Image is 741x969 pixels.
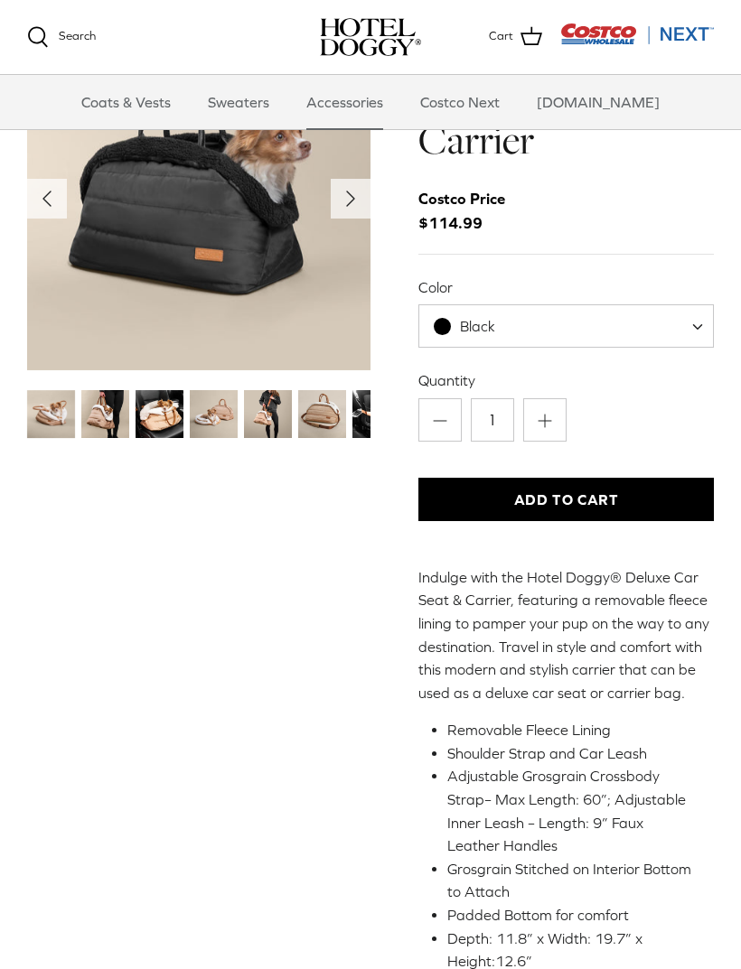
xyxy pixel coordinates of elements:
li: Adjustable Grosgrain Crossbody Strap– Max Length: 60”; Adjustable Inner Leash – Length: 9” Faux L... [447,765,699,857]
p: Indulge with the Hotel Doggy® Deluxe Car Seat & Carrier, featuring a removable fleece lining to p... [418,566,714,705]
label: Quantity [418,370,714,390]
span: Black [418,304,714,348]
a: Visit Costco Next [560,34,714,48]
a: Cart [489,25,542,49]
a: hoteldoggy.com hoteldoggycom [320,18,421,56]
button: Previous [27,179,67,219]
a: Thumbnail Link [244,390,292,438]
a: Accessories [290,75,399,129]
span: Search [59,29,96,42]
a: Sweaters [192,75,286,129]
img: hoteldoggycom [320,18,421,56]
a: Thumbnail Link [81,390,129,438]
a: Thumbnail Link [136,390,183,438]
li: Grosgrain Stitched on Interior Bottom to Attach [447,858,699,904]
span: Black [419,317,531,336]
li: Removable Fleece Lining [447,719,699,742]
a: Thumbnail Link [298,390,346,438]
a: Thumbnail Link [352,390,400,438]
span: $114.99 [418,187,523,236]
a: Search [27,26,96,48]
label: Color [418,277,714,297]
span: Black [460,318,495,334]
a: Show Gallery [27,27,370,370]
a: Thumbnail Link [27,390,75,438]
a: Coats & Vests [65,75,187,129]
a: Costco Next [404,75,516,129]
a: [DOMAIN_NAME] [521,75,676,129]
button: Add to Cart [418,478,714,521]
div: Costco Price [418,187,505,211]
a: Thumbnail Link [190,390,238,438]
img: Costco Next [560,23,714,45]
img: small dog in a tan dog carrier on a black seat in the car [136,390,183,438]
li: Shoulder Strap and Car Leash [447,742,699,766]
input: Quantity [471,398,514,442]
span: Cart [489,27,513,46]
h1: Hotel Doggy Deluxe Car Seat & Carrier [418,13,714,165]
button: Next [331,179,370,219]
li: Padded Bottom for comfort [447,904,699,927]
